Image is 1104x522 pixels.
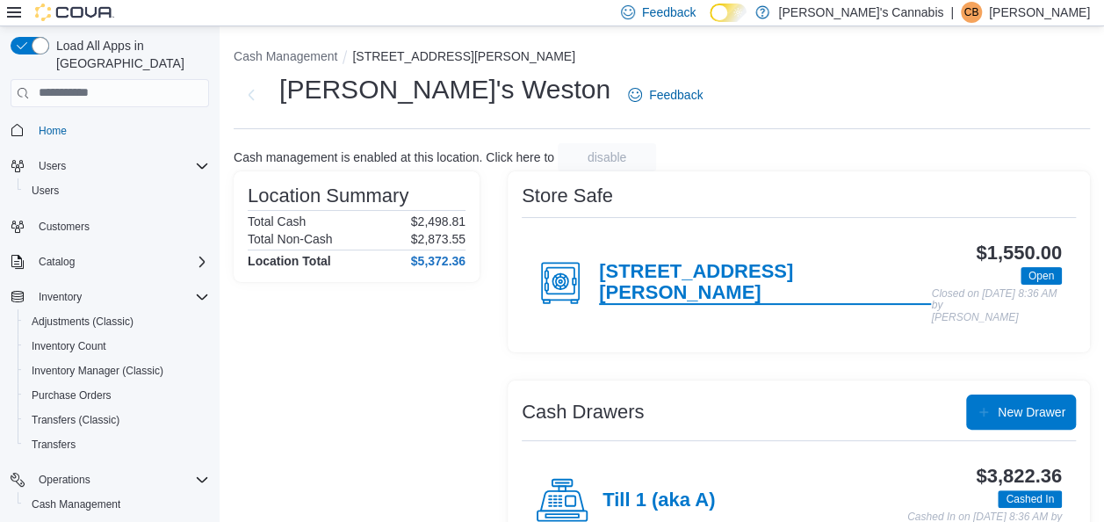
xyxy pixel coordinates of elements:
[558,143,656,171] button: disable
[18,408,216,432] button: Transfers (Classic)
[964,2,979,23] span: CB
[25,410,209,431] span: Transfers (Classic)
[998,403,1065,421] span: New Drawer
[4,468,216,492] button: Operations
[32,315,133,329] span: Adjustments (Classic)
[32,216,97,237] a: Customers
[976,243,1062,264] h3: $1,550.00
[35,4,114,21] img: Cova
[966,395,1076,430] button: New Drawer
[25,385,119,406] a: Purchase Orders
[989,2,1090,23] p: [PERSON_NAME]
[4,154,216,178] button: Users
[25,180,209,201] span: Users
[49,37,209,72] span: Load All Apps in [GEOGRAPHIC_DATA]
[18,178,216,203] button: Users
[976,466,1062,487] h3: $3,822.36
[642,4,696,21] span: Feedback
[18,309,216,334] button: Adjustments (Classic)
[961,2,982,23] div: Cyrena Brathwaite
[248,214,306,228] h6: Total Cash
[32,339,106,353] span: Inventory Count
[18,359,216,383] button: Inventory Manager (Classic)
[710,22,711,23] span: Dark Mode
[32,251,82,272] button: Catalog
[588,149,626,166] span: disable
[39,124,67,138] span: Home
[352,49,575,63] button: [STREET_ADDRESS][PERSON_NAME]
[4,250,216,274] button: Catalog
[25,434,83,455] a: Transfers
[32,388,112,402] span: Purchase Orders
[411,214,465,228] p: $2,498.81
[522,402,644,423] h3: Cash Drawers
[279,72,610,107] h1: [PERSON_NAME]'s Weston
[25,336,113,357] a: Inventory Count
[248,254,331,268] h4: Location Total
[25,494,209,515] span: Cash Management
[32,156,73,177] button: Users
[234,47,1090,69] nav: An example of EuiBreadcrumbs
[32,120,209,141] span: Home
[32,469,209,490] span: Operations
[25,180,66,201] a: Users
[25,336,209,357] span: Inventory Count
[32,286,89,308] button: Inventory
[234,77,269,112] button: Next
[32,497,120,511] span: Cash Management
[599,261,931,305] h4: [STREET_ADDRESS][PERSON_NAME]
[710,4,747,22] input: Dark Mode
[39,220,90,234] span: Customers
[248,232,333,246] h6: Total Non-Cash
[931,288,1062,324] p: Closed on [DATE] 8:36 AM by [PERSON_NAME]
[998,490,1062,508] span: Cashed In
[649,86,703,104] span: Feedback
[32,215,209,237] span: Customers
[39,473,90,487] span: Operations
[32,251,209,272] span: Catalog
[25,311,141,332] a: Adjustments (Classic)
[522,185,613,207] h3: Store Safe
[603,489,715,512] h4: Till 1 (aka A)
[32,364,163,378] span: Inventory Manager (Classic)
[234,150,554,164] p: Cash management is enabled at this location. Click here to
[25,434,209,455] span: Transfers
[25,360,170,381] a: Inventory Manager (Classic)
[234,49,337,63] button: Cash Management
[32,184,59,198] span: Users
[950,2,954,23] p: |
[32,156,209,177] span: Users
[25,494,127,515] a: Cash Management
[1028,268,1054,284] span: Open
[18,432,216,457] button: Transfers
[248,185,408,207] h3: Location Summary
[32,413,119,427] span: Transfers (Classic)
[4,214,216,239] button: Customers
[1021,267,1062,285] span: Open
[4,118,216,143] button: Home
[4,285,216,309] button: Inventory
[32,438,76,452] span: Transfers
[778,2,943,23] p: [PERSON_NAME]'s Cannabis
[25,410,126,431] a: Transfers (Classic)
[39,290,82,304] span: Inventory
[621,77,710,112] a: Feedback
[32,469,97,490] button: Operations
[1006,491,1054,507] span: Cashed In
[25,385,209,406] span: Purchase Orders
[411,232,465,246] p: $2,873.55
[32,286,209,308] span: Inventory
[25,311,209,332] span: Adjustments (Classic)
[18,492,216,517] button: Cash Management
[39,255,75,269] span: Catalog
[18,334,216,359] button: Inventory Count
[411,254,465,268] h4: $5,372.36
[18,383,216,408] button: Purchase Orders
[39,159,66,173] span: Users
[32,120,74,141] a: Home
[25,360,209,381] span: Inventory Manager (Classic)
